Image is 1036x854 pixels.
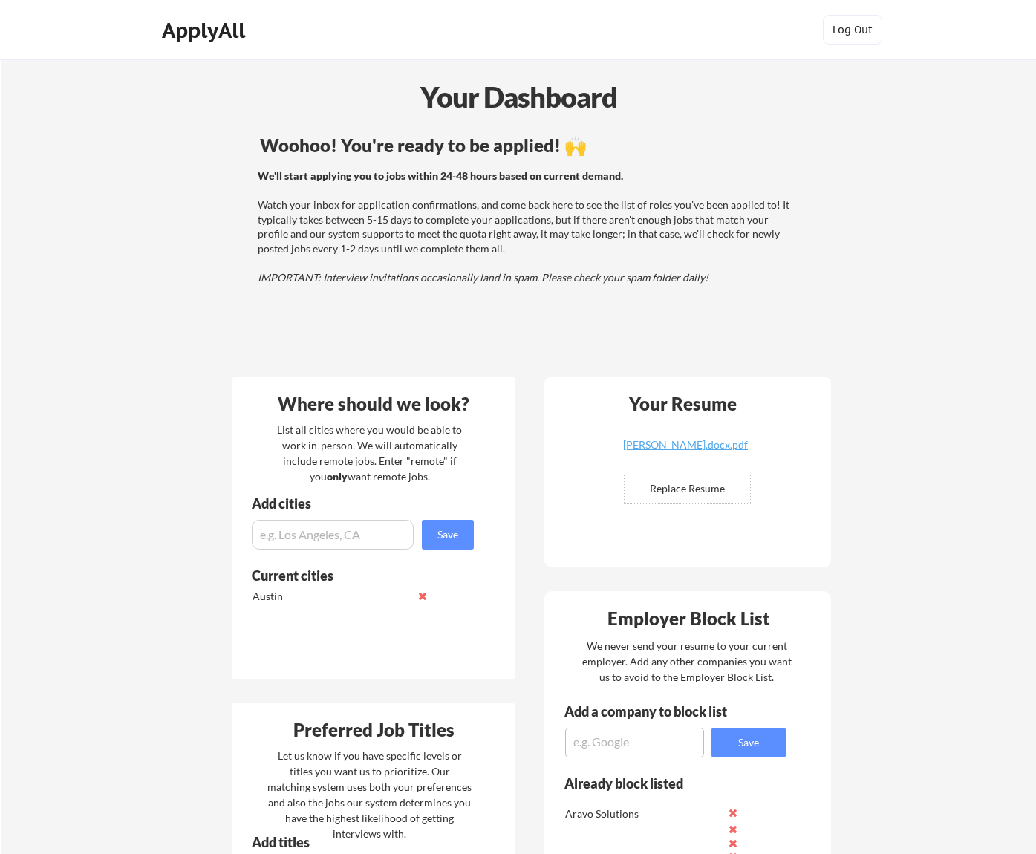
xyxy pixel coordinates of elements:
div: Current cities [252,569,457,582]
div: Woohoo! You're ready to be applied! 🙌 [260,137,795,154]
div: List all cities where you would be able to work in-person. We will automatically include remote j... [267,422,472,484]
div: Where should we look? [235,395,512,413]
div: Add a company to block list [564,705,750,718]
div: Aravo Solutions [565,806,722,821]
div: Add cities [252,497,478,510]
div: [PERSON_NAME].docx.pdf [597,440,774,450]
button: Log Out [823,15,882,45]
div: Employer Block List [550,610,827,628]
input: e.g. Los Angeles, CA [252,520,414,550]
strong: only [327,470,348,483]
div: We never send your resume to your current employer. Add any other companies you want us to avoid ... [581,638,792,685]
div: Watch your inbox for application confirmations, and come back here to see the list of roles you'v... [258,169,793,285]
a: [PERSON_NAME].docx.pdf [597,440,774,463]
button: Save [711,728,786,757]
div: Add titles [252,835,461,849]
div: Let us know if you have specific levels or titles you want us to prioritize. Our matching system ... [267,748,472,841]
div: Your Dashboard [1,76,1036,118]
strong: We'll start applying you to jobs within 24-48 hours based on current demand. [258,169,623,182]
em: IMPORTANT: Interview invitations occasionally land in spam. Please check your spam folder daily! [258,271,708,284]
div: Already block listed [564,777,766,790]
button: Save [422,520,474,550]
div: ApplyAll [162,18,250,43]
div: Austin [253,589,409,604]
div: Your Resume [609,395,756,413]
div: Preferred Job Titles [235,721,512,739]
